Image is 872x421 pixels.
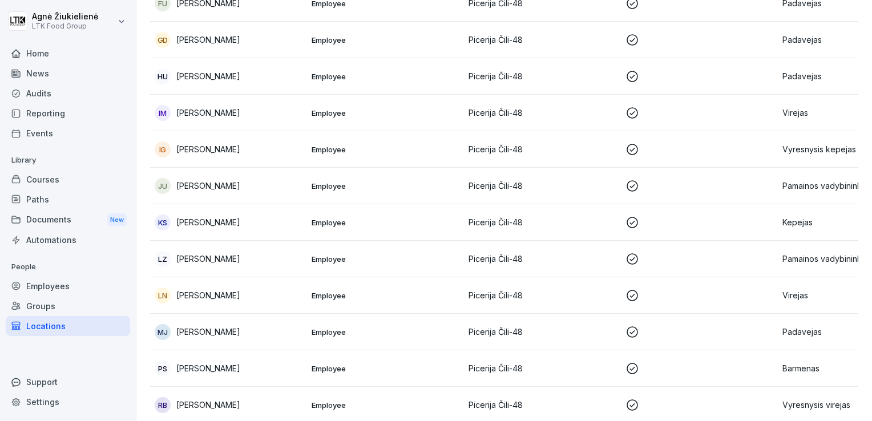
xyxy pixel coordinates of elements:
[176,180,240,192] p: [PERSON_NAME]
[107,213,127,226] div: New
[155,178,171,194] div: JU
[176,326,240,338] p: [PERSON_NAME]
[176,362,240,374] p: [PERSON_NAME]
[6,151,130,169] p: Library
[6,209,130,230] a: DocumentsNew
[469,107,616,119] p: Picerija Čili-48
[312,290,459,301] p: Employee
[469,70,616,82] p: Picerija Čili-48
[176,70,240,82] p: [PERSON_NAME]
[176,399,240,411] p: [PERSON_NAME]
[469,326,616,338] p: Picerija Čili-48
[312,254,459,264] p: Employee
[6,230,130,250] a: Automations
[312,327,459,337] p: Employee
[469,289,616,301] p: Picerija Čili-48
[155,361,171,377] div: PS
[6,83,130,103] a: Audits
[312,363,459,374] p: Employee
[469,34,616,46] p: Picerija Čili-48
[6,316,130,336] a: Locations
[469,362,616,374] p: Picerija Čili-48
[176,216,240,228] p: [PERSON_NAME]
[6,189,130,209] a: Paths
[155,141,171,157] div: IG
[176,253,240,265] p: [PERSON_NAME]
[6,209,130,230] div: Documents
[6,103,130,123] a: Reporting
[6,43,130,63] a: Home
[312,144,459,155] p: Employee
[155,251,171,267] div: LZ
[469,216,616,228] p: Picerija Čili-48
[469,253,616,265] p: Picerija Čili-48
[6,372,130,392] div: Support
[312,181,459,191] p: Employee
[176,143,240,155] p: [PERSON_NAME]
[32,12,98,22] p: Agnė Žiukielienė
[155,288,171,303] div: LN
[312,400,459,410] p: Employee
[6,63,130,83] a: News
[155,68,171,84] div: HU
[6,296,130,316] a: Groups
[176,34,240,46] p: [PERSON_NAME]
[6,276,130,296] a: Employees
[155,32,171,48] div: GD
[469,399,616,411] p: Picerija Čili-48
[469,180,616,192] p: Picerija Čili-48
[155,214,171,230] div: KS
[312,71,459,82] p: Employee
[155,324,171,340] div: MJ
[32,22,98,30] p: LTK Food Group
[176,289,240,301] p: [PERSON_NAME]
[312,35,459,45] p: Employee
[155,397,171,413] div: RB
[6,392,130,412] a: Settings
[6,258,130,276] p: People
[312,217,459,228] p: Employee
[6,169,130,189] a: Courses
[176,107,240,119] p: [PERSON_NAME]
[155,105,171,121] div: IM
[6,123,130,143] a: Events
[312,108,459,118] p: Employee
[469,143,616,155] p: Picerija Čili-48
